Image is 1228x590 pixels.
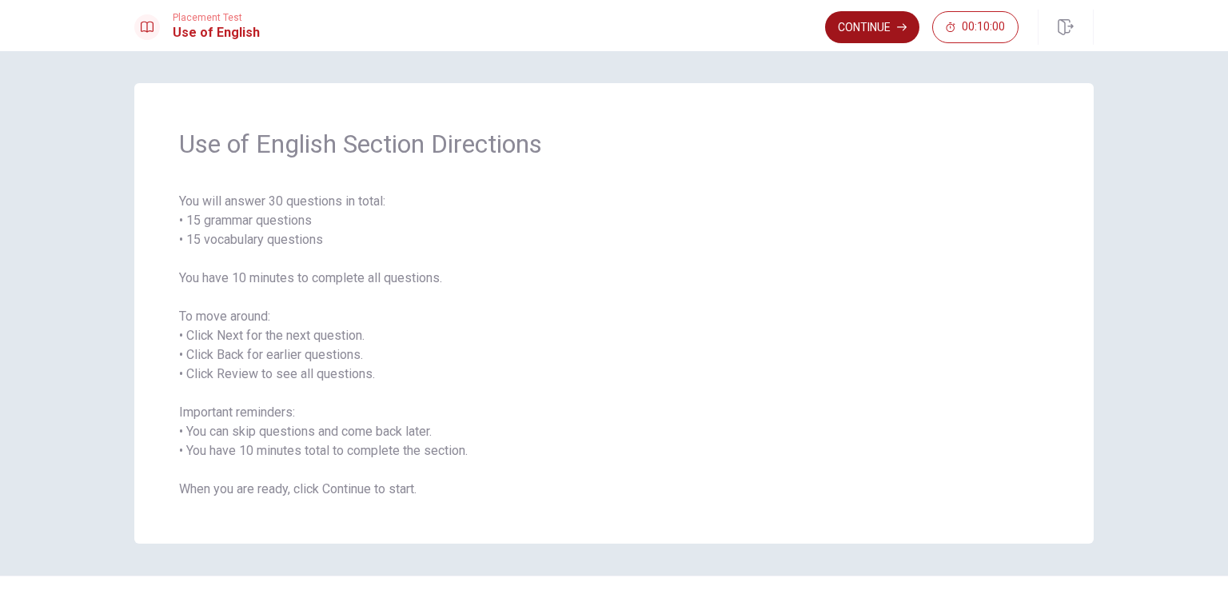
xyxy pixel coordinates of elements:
[179,192,1049,499] span: You will answer 30 questions in total: • 15 grammar questions • 15 vocabulary questions You have ...
[179,128,1049,160] span: Use of English Section Directions
[825,11,919,43] button: Continue
[962,21,1005,34] span: 00:10:00
[932,11,1019,43] button: 00:10:00
[173,12,260,23] span: Placement Test
[173,23,260,42] h1: Use of English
